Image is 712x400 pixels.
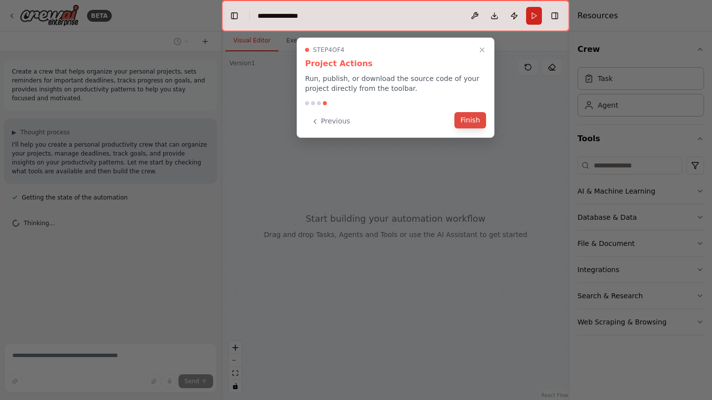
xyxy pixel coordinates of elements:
p: Run, publish, or download the source code of your project directly from the toolbar. [305,74,486,93]
span: Step 4 of 4 [313,46,345,54]
button: Previous [305,113,356,129]
h3: Project Actions [305,58,486,70]
button: Close walkthrough [476,44,488,56]
button: Finish [454,112,486,128]
button: Hide left sidebar [227,9,241,23]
